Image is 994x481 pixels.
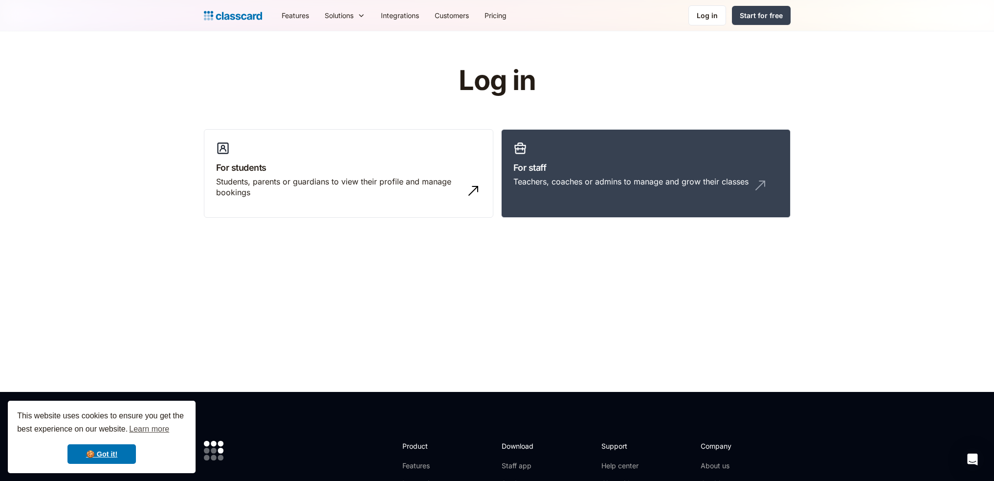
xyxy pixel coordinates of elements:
[67,444,136,464] a: dismiss cookie message
[342,66,652,96] h1: Log in
[701,441,766,451] h2: Company
[204,129,493,218] a: For studentsStudents, parents or guardians to view their profile and manage bookings
[325,10,353,21] div: Solutions
[601,461,641,471] a: Help center
[961,448,984,471] div: Open Intercom Messenger
[688,5,726,25] a: Log in
[402,441,455,451] h2: Product
[317,4,373,26] div: Solutions
[216,161,481,174] h3: For students
[697,10,718,21] div: Log in
[732,6,791,25] a: Start for free
[204,9,262,23] a: home
[501,129,791,218] a: For staffTeachers, coaches or admins to manage and grow their classes
[740,10,783,21] div: Start for free
[373,4,427,26] a: Integrations
[128,422,171,436] a: learn more about cookies
[701,461,766,471] a: About us
[502,461,542,471] a: Staff app
[477,4,514,26] a: Pricing
[427,4,477,26] a: Customers
[8,401,196,473] div: cookieconsent
[513,161,778,174] h3: For staff
[17,410,186,436] span: This website uses cookies to ensure you get the best experience on our website.
[216,176,462,198] div: Students, parents or guardians to view their profile and manage bookings
[274,4,317,26] a: Features
[402,461,455,471] a: Features
[513,176,749,187] div: Teachers, coaches or admins to manage and grow their classes
[502,441,542,451] h2: Download
[601,441,641,451] h2: Support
